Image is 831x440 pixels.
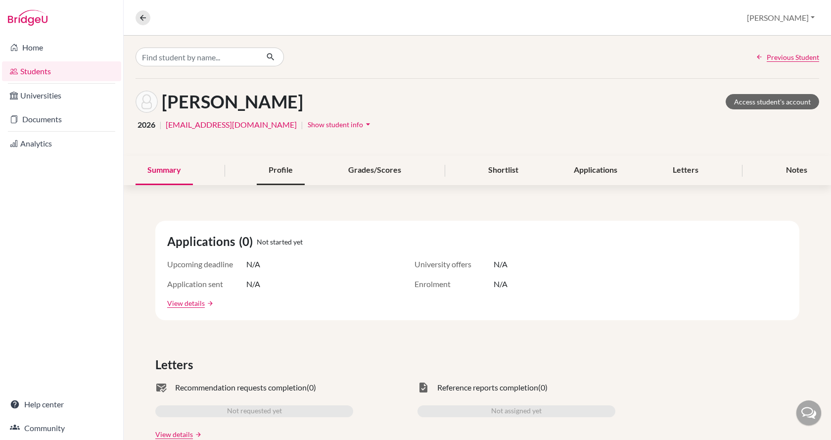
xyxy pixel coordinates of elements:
div: Shortlist [476,156,530,185]
a: View details [155,429,193,440]
a: Universities [2,86,121,105]
a: View details [167,298,205,308]
span: N/A [246,278,260,290]
span: N/A [246,258,260,270]
span: | [159,119,162,131]
a: Community [2,418,121,438]
span: | [301,119,303,131]
span: task [417,382,429,393]
span: 2026 [138,119,155,131]
div: Grades/Scores [336,156,413,185]
img: Bridge-U [8,10,47,26]
div: Summary [136,156,193,185]
span: Previous Student [767,52,819,62]
a: arrow_forward [205,300,214,307]
div: Profile [257,156,305,185]
span: Not requested yet [227,405,282,417]
a: Analytics [2,134,121,153]
span: (0) [239,233,257,250]
a: Students [2,61,121,81]
span: Help [22,7,43,16]
a: Documents [2,109,121,129]
i: arrow_drop_down [363,119,373,129]
span: (0) [307,382,316,393]
span: Letters [155,356,197,374]
input: Find student by name... [136,48,258,66]
a: Help center [2,394,121,414]
span: mark_email_read [155,382,167,393]
div: Notes [774,156,819,185]
span: Not started yet [257,237,303,247]
a: Previous Student [756,52,819,62]
span: University offers [415,258,494,270]
div: Applications [562,156,629,185]
div: Letters [661,156,710,185]
span: Not assigned yet [491,405,542,417]
a: Home [2,38,121,57]
a: arrow_forward [193,431,202,438]
img: Máté Tóth's avatar [136,91,158,113]
span: Show student info [308,120,363,129]
a: [EMAIL_ADDRESS][DOMAIN_NAME] [166,119,297,131]
span: Upcoming deadline [167,258,246,270]
span: Recommendation requests completion [175,382,307,393]
span: Reference reports completion [437,382,538,393]
span: Application sent [167,278,246,290]
span: (0) [538,382,548,393]
button: Show student infoarrow_drop_down [307,117,373,132]
span: N/A [494,258,508,270]
a: Access student's account [726,94,819,109]
button: [PERSON_NAME] [742,8,819,27]
span: Applications [167,233,239,250]
span: N/A [494,278,508,290]
span: Enrolment [415,278,494,290]
h1: [PERSON_NAME] [162,91,303,112]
